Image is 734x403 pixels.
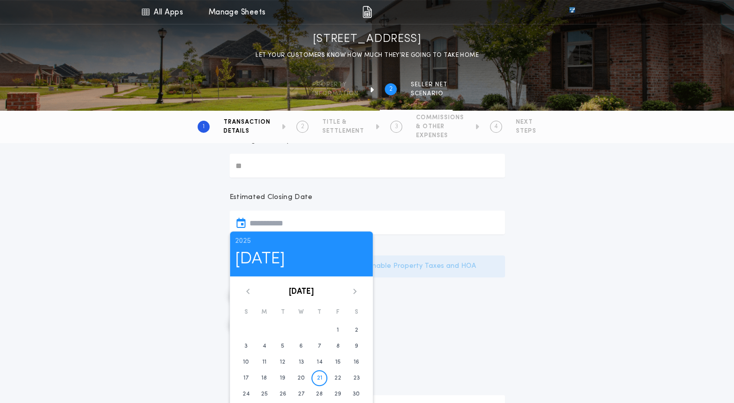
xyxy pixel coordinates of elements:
time: 23 [353,374,360,382]
h2: 3 [395,123,398,131]
button: 12 [275,354,291,370]
time: 3 [245,342,247,350]
button: 19 [275,370,291,386]
span: STEPS [516,127,536,135]
p: 2025 [235,236,368,246]
time: 21 [317,374,322,382]
button: 27 [293,386,309,402]
time: 13 [298,358,303,366]
time: 7 [318,342,321,350]
time: 8 [336,342,340,350]
time: 24 [243,390,249,398]
button: 3 [238,338,254,354]
time: 20 [297,374,305,382]
time: 30 [353,390,360,398]
span: SELLER NET [411,81,448,89]
button: 8 [330,338,346,354]
button: 14 [311,354,327,370]
span: EXPENSES [416,132,464,140]
span: SETTLEMENT [322,127,364,135]
button: 15 [330,354,346,370]
span: TITLE & [322,118,364,126]
button: 17 [238,370,254,386]
button: 10 [238,354,254,370]
button: 22 [330,370,346,386]
span: Property [312,81,359,89]
button: 26 [275,386,291,402]
button: 13 [293,354,309,370]
div: F [329,306,347,318]
img: vs-icon [551,7,593,17]
p: LET YOUR CUSTOMERS KNOW HOW MUCH THEY’RE GOING TO TAKE HOME [255,50,479,60]
time: 2 [355,326,358,334]
button: 9 [348,338,364,354]
button: 30 [348,386,364,402]
button: 6 [293,338,309,354]
span: TRANSACTION [224,118,270,126]
span: & OTHER [416,123,464,131]
div: T [273,306,292,318]
button: 28 [311,386,327,402]
time: 29 [334,390,341,398]
button: 29 [330,386,346,402]
time: 1 [337,326,339,334]
time: 6 [299,342,303,350]
span: COMMISSIONS [416,114,464,122]
button: 2 [348,322,364,338]
time: 28 [316,390,323,398]
time: 5 [281,342,284,350]
img: img [362,6,372,18]
time: 15 [335,358,341,366]
h2: 4 [494,123,498,131]
button: 5 [275,338,291,354]
h2: 2 [301,123,304,131]
span: DETAILS [224,127,270,135]
button: 16 [348,354,364,370]
time: 17 [244,374,248,382]
div: S [237,306,255,318]
div: W [292,306,310,318]
time: 25 [261,390,268,398]
p: Estimated Closing Date [230,193,505,202]
button: [DATE] [289,286,314,298]
div: M [255,306,273,318]
time: 19 [280,374,285,382]
h2: 1 [203,123,205,131]
time: 26 [279,390,286,398]
time: 12 [280,358,285,366]
time: 9 [355,342,358,350]
time: 11 [262,358,266,366]
div: S [347,306,366,318]
time: 14 [317,358,322,366]
button: 11 [256,354,272,370]
time: 4 [262,342,266,350]
button: 4 [256,338,272,354]
button: 7 [311,338,327,354]
div: T [310,306,329,318]
time: 22 [334,374,341,382]
h1: [DATE] [235,246,368,272]
h2: 2 [389,85,393,93]
input: Existing Loan Payoff [230,154,505,178]
button: 25 [256,386,272,402]
button: 24 [238,386,254,402]
time: 18 [261,374,267,382]
h1: [STREET_ADDRESS] [313,31,422,47]
button: 20 [293,370,309,386]
span: information [312,90,359,98]
time: 10 [243,358,249,366]
button: 23 [348,370,364,386]
span: SCENARIO [411,90,448,98]
button: 1 [330,322,346,338]
span: NEXT [516,118,536,126]
button: 21 [311,370,327,386]
time: 27 [298,390,304,398]
button: 18 [256,370,272,386]
time: 16 [354,358,359,366]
